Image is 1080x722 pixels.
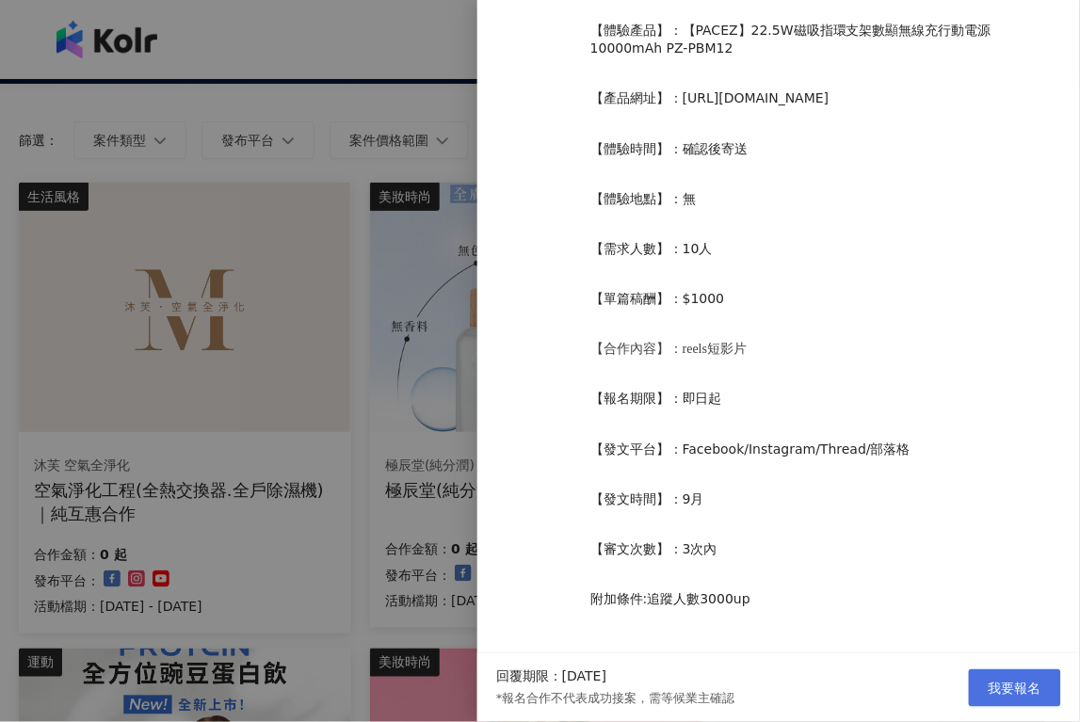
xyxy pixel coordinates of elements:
p: 【產品網址】：[URL][DOMAIN_NAME] [590,89,1052,108]
p: 【體驗產品】：【PACEZ】22.5W磁吸指環支架數顯無線充行動電源10000mAh PZ-PBM12 [590,22,1052,58]
p: 【需求人數】：10人 [590,240,1052,259]
p: 【審文次數】：3次內 [590,540,1052,559]
p: 【單篇稿酬】：$1000 [590,290,1052,309]
span: 我要報名 [989,681,1041,696]
p: 【體驗地點】：無 [590,190,1052,209]
span: 【合作內容】：reels短影片 [590,342,747,356]
p: 【報名期限】：即日起 [590,390,1052,409]
p: 【發文平台】：Facebook/Instagram/Thread/部落格 [590,441,1052,459]
p: *報名合作不代表成功接案，需等候業主確認 [496,691,735,708]
button: 我要報名 [969,669,1061,707]
p: 附加條件:追蹤人數3000up [590,590,1052,609]
p: 【體驗時間】：確認後寄送 [590,140,1052,159]
p: 回覆期限：[DATE] [496,667,606,686]
p: 【發文時間】：9月 [590,490,1052,509]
